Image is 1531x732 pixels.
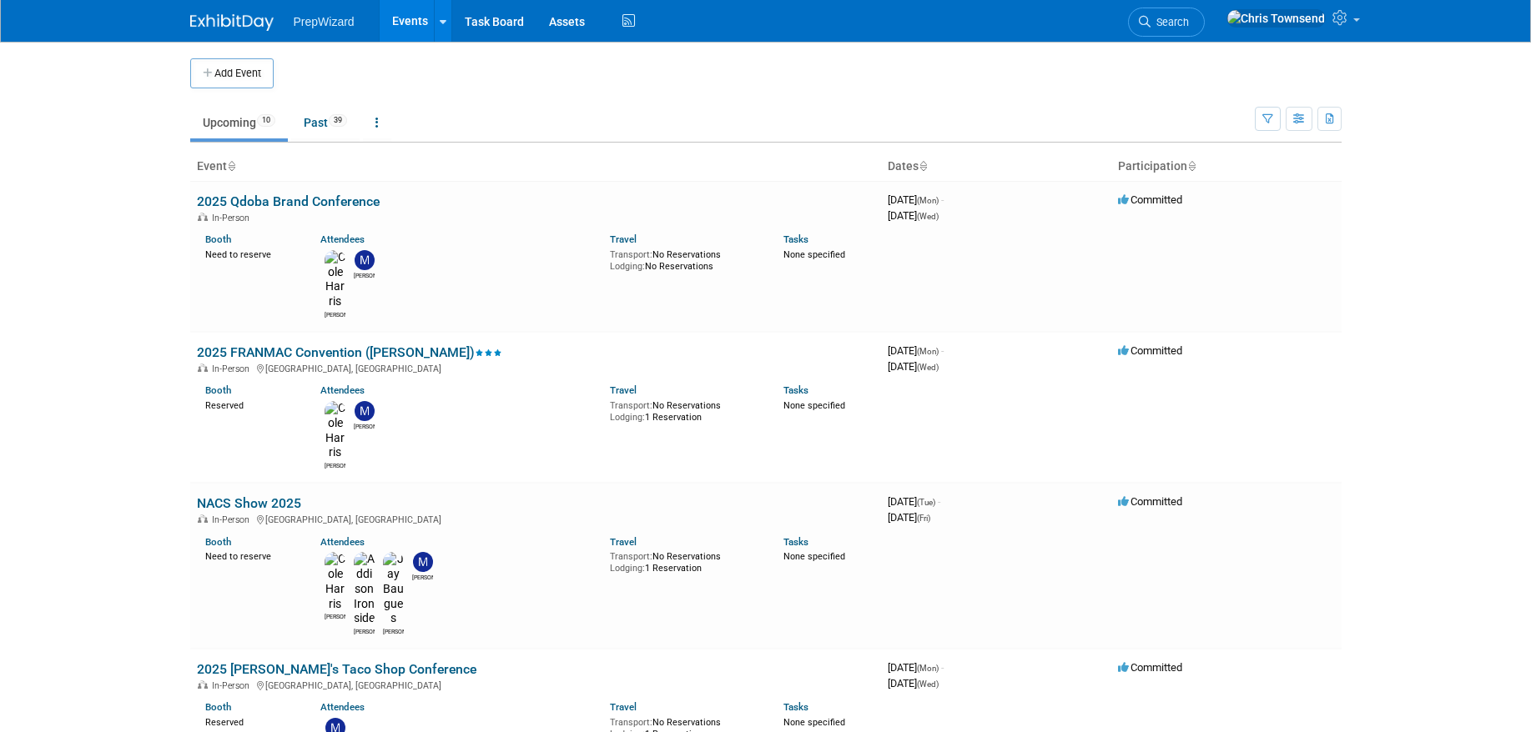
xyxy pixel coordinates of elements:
a: Upcoming10 [190,107,288,138]
a: Booth [205,384,231,396]
span: [DATE] [888,677,939,689]
a: 2025 FRANMAC Convention ([PERSON_NAME]) [197,344,502,360]
span: [DATE] [888,209,939,222]
a: Tasks [783,384,808,396]
span: 39 [329,114,347,127]
a: 2025 Qdoba Brand Conference [197,193,380,209]
span: Lodging: [610,261,645,272]
img: In-Person Event [198,680,208,689]
th: Event [190,153,881,181]
a: Booth [205,701,231,713]
span: 10 [257,114,275,127]
span: [DATE] [888,495,940,508]
span: In-Person [212,680,254,691]
div: Cole Harris [325,460,345,470]
div: Reserved [205,397,296,412]
span: - [938,495,940,508]
span: Transport: [610,717,652,728]
span: - [941,193,944,206]
span: In-Person [212,213,254,223]
a: Search [1128,8,1205,37]
a: NACS Show 2025 [197,495,301,511]
span: [DATE] [888,193,944,206]
a: Travel [610,233,637,245]
span: (Tue) [917,498,935,507]
a: Sort by Event Name [227,159,235,173]
a: Booth [205,536,231,548]
img: In-Person Event [198,213,208,221]
span: None specified [783,717,845,728]
th: Dates [881,153,1111,181]
a: Tasks [783,536,808,548]
a: Booth [205,233,231,245]
div: Jay Baugues [383,626,404,636]
span: Committed [1118,661,1182,674]
span: Transport: [610,551,652,562]
a: 2025 [PERSON_NAME]'s Taco Shop Conference [197,661,476,677]
span: Committed [1118,344,1182,357]
img: Jay Baugues [383,552,404,626]
img: Matt Sanders [413,552,433,572]
span: (Fri) [917,514,930,523]
div: Need to reserve [205,548,296,563]
span: None specified [783,551,845,562]
a: Tasks [783,233,808,245]
span: - [941,344,944,357]
a: Sort by Start Date [919,159,927,173]
span: - [941,661,944,674]
img: In-Person Event [198,363,208,372]
a: Sort by Participation Type [1187,159,1196,173]
span: PrepWizard [294,15,355,28]
a: Travel [610,384,637,396]
div: [GEOGRAPHIC_DATA], [GEOGRAPHIC_DATA] [197,361,874,374]
span: (Wed) [917,212,939,221]
a: Attendees [320,536,365,548]
span: Committed [1118,495,1182,508]
div: Matt Sanders [354,270,375,280]
span: Lodging: [610,412,645,423]
div: [GEOGRAPHIC_DATA], [GEOGRAPHIC_DATA] [197,512,874,525]
img: Chris Townsend [1226,9,1326,28]
img: Cole Harris [325,552,345,611]
div: Addison Ironside [354,626,375,636]
button: Add Event [190,58,274,88]
span: In-Person [212,363,254,374]
a: Attendees [320,701,365,713]
img: In-Person Event [198,514,208,523]
span: [DATE] [888,511,930,524]
img: Matt Sanders [355,250,375,270]
div: Cole Harris [325,309,345,319]
div: Matt Sanders [354,421,375,431]
th: Participation [1111,153,1342,181]
div: Matt Sanders [412,572,433,582]
a: Travel [610,536,637,548]
span: [DATE] [888,360,939,373]
div: Cole Harris [325,611,345,621]
span: Lodging: [610,563,645,574]
span: (Wed) [917,363,939,372]
a: Travel [610,701,637,713]
span: Transport: [610,400,652,411]
img: Matt Sanders [355,401,375,421]
img: ExhibitDay [190,14,274,31]
img: Cole Harris [325,250,345,309]
span: None specified [783,400,845,411]
span: Search [1151,16,1189,28]
div: No Reservations 1 Reservation [610,397,758,423]
span: (Mon) [917,664,939,673]
span: Committed [1118,193,1182,206]
span: (Mon) [917,347,939,356]
a: Attendees [320,233,365,245]
a: Attendees [320,384,365,396]
span: None specified [783,249,845,260]
div: No Reservations 1 Reservation [610,548,758,574]
div: No Reservations No Reservations [610,246,758,272]
img: Cole Harris [325,401,345,460]
span: Transport: [610,249,652,260]
a: Past39 [291,107,360,138]
span: (Wed) [917,679,939,689]
span: [DATE] [888,344,944,357]
div: Need to reserve [205,246,296,261]
a: Tasks [783,701,808,713]
span: (Mon) [917,196,939,205]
